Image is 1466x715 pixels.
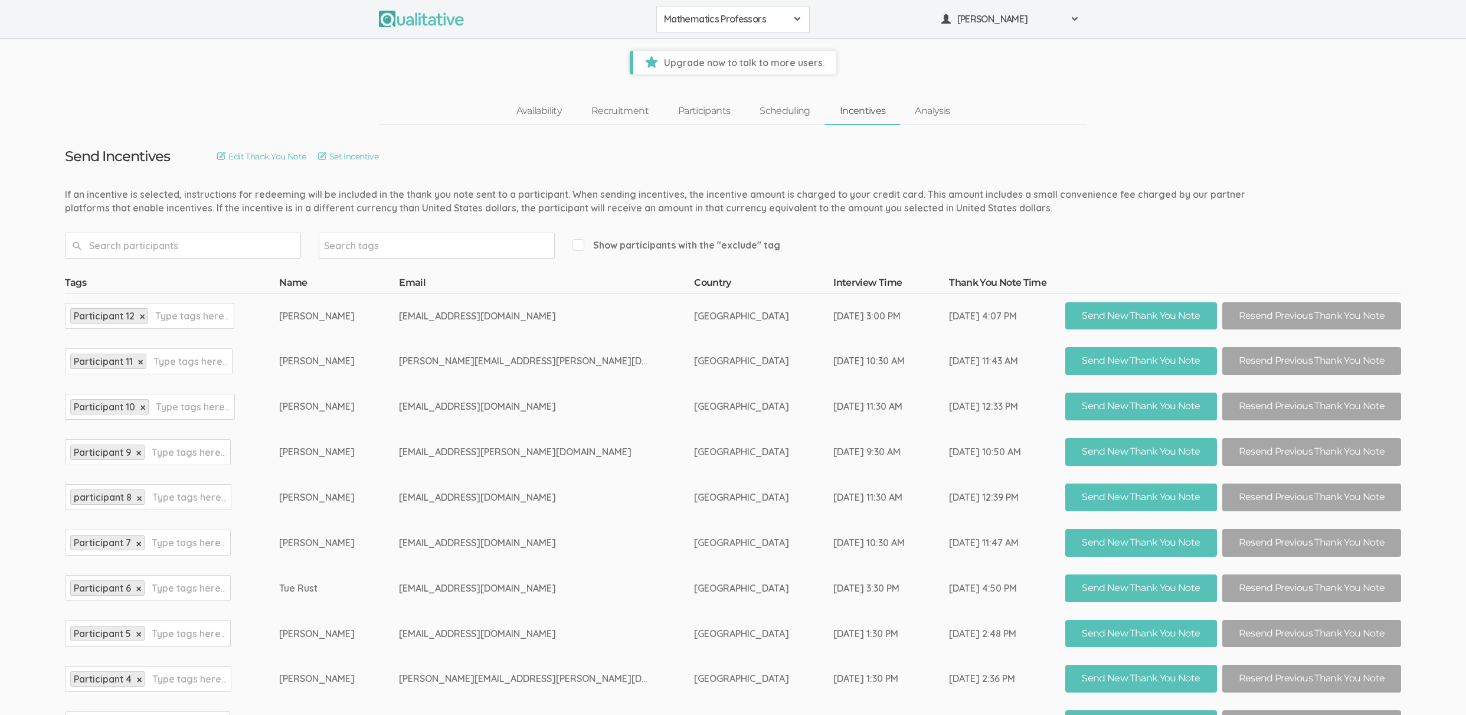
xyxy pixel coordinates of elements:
[65,276,280,293] th: Tags
[694,293,833,338] td: [GEOGRAPHIC_DATA]
[949,309,1021,323] div: [DATE] 4:07 PM
[1222,347,1402,375] button: Resend Previous Thank You Note
[65,188,1273,215] div: If an incentive is selected, instructions for redeeming will be included in the thank you note se...
[152,489,226,505] input: Type tags here...
[399,338,694,384] td: [PERSON_NAME][EMAIL_ADDRESS][PERSON_NAME][DOMAIN_NAME]
[379,11,464,27] img: Qualitative
[324,238,398,253] input: Search tags
[399,520,694,566] td: [EMAIL_ADDRESS][DOMAIN_NAME]
[1407,658,1466,715] iframe: Chat Widget
[833,384,949,429] td: [DATE] 11:30 AM
[949,276,1065,293] th: Thank You Note Time
[74,491,132,503] span: participant 8
[279,656,399,701] td: [PERSON_NAME]
[1222,574,1402,602] button: Resend Previous Thank You Note
[74,537,131,549] span: Participant 7
[694,384,833,429] td: [GEOGRAPHIC_DATA]
[74,446,131,458] span: Participant 9
[664,12,787,26] span: Mathematics Professors
[1222,438,1402,466] button: Resend Previous Thank You Note
[140,403,146,413] a: ×
[74,582,131,594] span: Participant 6
[155,308,229,324] input: Type tags here...
[399,566,694,611] td: [EMAIL_ADDRESS][DOMAIN_NAME]
[1065,620,1216,648] button: Send New Thank You Note
[663,99,745,124] a: Participants
[217,150,306,163] a: Edit Thank You Note
[1065,393,1216,420] button: Send New Thank You Note
[694,276,833,293] th: Country
[1222,665,1402,693] button: Resend Previous Thank You Note
[1065,302,1216,330] button: Send New Thank You Note
[153,354,227,369] input: Type tags here...
[399,276,694,293] th: Email
[656,6,810,32] button: Mathematics Professors
[399,611,694,657] td: [EMAIL_ADDRESS][DOMAIN_NAME]
[137,675,142,685] a: ×
[152,580,225,596] input: Type tags here...
[694,338,833,384] td: [GEOGRAPHIC_DATA]
[900,99,964,124] a: Analysis
[74,401,135,413] span: Participant 10
[949,536,1021,550] div: [DATE] 11:47 AM
[136,539,142,549] a: ×
[833,338,949,384] td: [DATE] 10:30 AM
[279,384,399,429] td: [PERSON_NAME]
[279,429,399,475] td: [PERSON_NAME]
[694,656,833,701] td: [GEOGRAPHIC_DATA]
[572,239,780,252] span: Show participants with the "exclude" tag
[152,535,225,550] input: Type tags here...
[399,656,694,701] td: [PERSON_NAME][EMAIL_ADDRESS][PERSON_NAME][DOMAIN_NAME]
[833,656,949,701] td: [DATE] 1:30 PM
[934,6,1087,32] button: [PERSON_NAME]
[949,627,1021,641] div: [DATE] 2:48 PM
[833,520,949,566] td: [DATE] 10:30 AM
[694,611,833,657] td: [GEOGRAPHIC_DATA]
[694,520,833,566] td: [GEOGRAPHIC_DATA]
[694,429,833,475] td: [GEOGRAPHIC_DATA]
[949,400,1021,413] div: [DATE] 12:33 PM
[279,566,399,611] td: Tue Rust
[577,99,663,124] a: Recruitment
[825,99,901,124] a: Incentives
[156,399,230,414] input: Type tags here...
[399,429,694,475] td: [EMAIL_ADDRESS][PERSON_NAME][DOMAIN_NAME]
[74,310,135,322] span: Participant 12
[833,611,949,657] td: [DATE] 1:30 PM
[1222,393,1402,420] button: Resend Previous Thank You Note
[949,491,1021,504] div: [DATE] 12:39 PM
[136,629,142,639] a: ×
[74,673,132,685] span: Participant 4
[630,51,836,74] a: Upgrade now to talk to more users.
[65,233,301,259] input: Search participants
[1065,529,1216,557] button: Send New Thank You Note
[1065,438,1216,466] button: Send New Thank You Note
[833,566,949,611] td: [DATE] 3:30 PM
[136,448,142,458] a: ×
[140,312,145,322] a: ×
[279,276,399,293] th: Name
[694,475,833,520] td: [GEOGRAPHIC_DATA]
[1222,484,1402,511] button: Resend Previous Thank You Note
[279,520,399,566] td: [PERSON_NAME]
[279,611,399,657] td: [PERSON_NAME]
[1065,665,1216,693] button: Send New Thank You Note
[833,293,949,338] td: [DATE] 3:00 PM
[694,566,833,611] td: [GEOGRAPHIC_DATA]
[1222,529,1402,557] button: Resend Previous Thank You Note
[1065,347,1216,375] button: Send New Thank You Note
[957,12,1063,26] span: [PERSON_NAME]
[138,357,143,367] a: ×
[1065,574,1216,602] button: Send New Thank You Note
[833,475,949,520] td: [DATE] 11:30 AM
[152,626,225,641] input: Type tags here...
[949,445,1021,459] div: [DATE] 10:50 AM
[399,384,694,429] td: [EMAIL_ADDRESS][DOMAIN_NAME]
[279,293,399,338] td: [PERSON_NAME]
[949,354,1021,368] div: [DATE] 11:43 AM
[949,672,1021,685] div: [DATE] 2:36 PM
[633,51,836,74] span: Upgrade now to talk to more users.
[502,99,577,124] a: Availability
[136,584,142,594] a: ×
